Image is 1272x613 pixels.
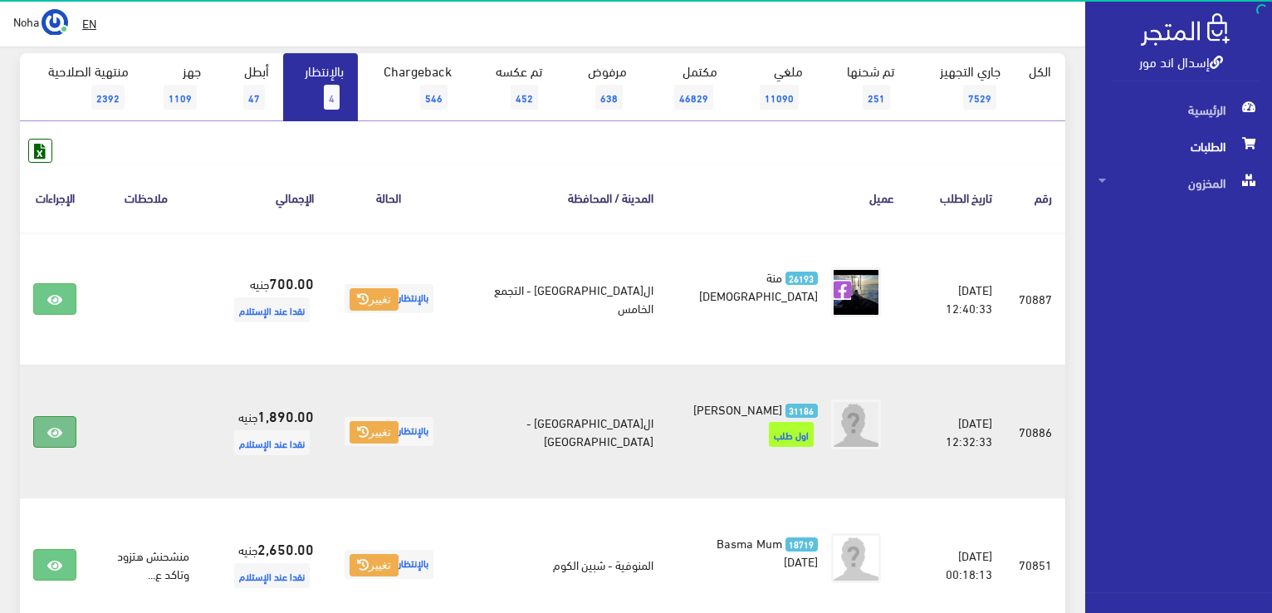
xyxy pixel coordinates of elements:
span: 2392 [91,85,125,110]
span: بالإنتظار [345,550,433,579]
span: نقدا عند الإستلام [234,563,310,588]
span: 546 [420,85,448,110]
a: جهز1109 [143,53,215,121]
span: 7529 [963,85,996,110]
strong: 2,650.00 [257,537,314,559]
span: 47 [243,85,265,110]
a: منتهية الصلاحية2392 [20,53,143,121]
td: [DATE] 12:40:33 [908,233,1006,365]
span: Basma Mum [DATE] [717,531,818,572]
span: 638 [595,85,623,110]
u: EN [82,12,96,33]
a: تم عكسه452 [466,53,556,121]
a: إسدال اند مور [1139,49,1223,73]
button: تغيير [350,288,399,311]
a: ملغي11090 [731,53,817,121]
span: اول طلب [769,422,814,447]
a: مكتمل46829 [641,53,731,121]
span: 31186 [785,404,818,418]
span: Noha [13,11,39,32]
img: . [1141,13,1230,46]
td: 70886 [1005,365,1065,498]
strong: 700.00 [269,272,314,293]
span: المخزون [1098,164,1259,201]
span: نقدا عند الإستلام [234,430,310,455]
strong: 1,890.00 [257,405,314,426]
td: ال[GEOGRAPHIC_DATA] - التجمع الخامس [451,233,667,365]
th: عميل [667,163,908,232]
button: تغيير [350,554,399,577]
span: 251 [863,85,890,110]
td: جنيه [203,233,327,365]
span: الرئيسية [1098,91,1259,128]
img: avatar.png [831,533,881,583]
th: الحالة [327,163,451,232]
a: أبطل47 [215,53,283,121]
a: Chargeback546 [358,53,466,121]
span: 4 [324,85,340,110]
img: avatar.png [831,400,881,449]
span: منة [DEMOGRAPHIC_DATA] [699,265,818,306]
td: ال[GEOGRAPHIC_DATA] - [GEOGRAPHIC_DATA] [451,365,667,498]
span: نقدا عند الإستلام [234,297,310,322]
span: 452 [511,85,538,110]
span: 18719 [785,537,818,552]
img: ... [42,9,68,36]
a: جاري التجهيز7529 [908,53,1015,121]
button: تغيير [350,421,399,444]
a: ... Noha [13,8,68,35]
span: بالإنتظار [345,417,433,446]
span: 1109 [164,85,197,110]
th: المدينة / المحافظة [451,163,667,232]
a: تم شحنها251 [817,53,908,121]
a: 31186 [PERSON_NAME] [693,400,818,418]
a: الكل [1015,53,1065,88]
th: تاريخ الطلب [908,163,1006,232]
span: الطلبات [1098,128,1259,164]
a: الطلبات [1085,128,1272,164]
span: 46829 [674,85,713,110]
span: 26193 [785,272,818,286]
span: [PERSON_NAME] [693,397,782,420]
th: اﻹجمالي [203,163,327,232]
td: 70887 [1005,233,1065,365]
th: رقم [1005,163,1065,232]
a: بالإنتظار4 [283,53,358,121]
span: 11090 [760,85,799,110]
a: 18719 Basma Mum [DATE] [693,533,818,570]
th: الإجراءات [20,163,90,232]
th: ملاحظات [90,163,202,232]
img: picture [831,267,881,317]
a: الرئيسية [1085,91,1272,128]
a: 26193 منة [DEMOGRAPHIC_DATA] [693,267,818,304]
a: مرفوض638 [556,53,641,121]
a: EN [76,8,103,38]
a: المخزون [1085,164,1272,201]
td: [DATE] 12:32:33 [908,365,1006,498]
span: بالإنتظار [345,284,433,313]
td: جنيه [203,365,327,498]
